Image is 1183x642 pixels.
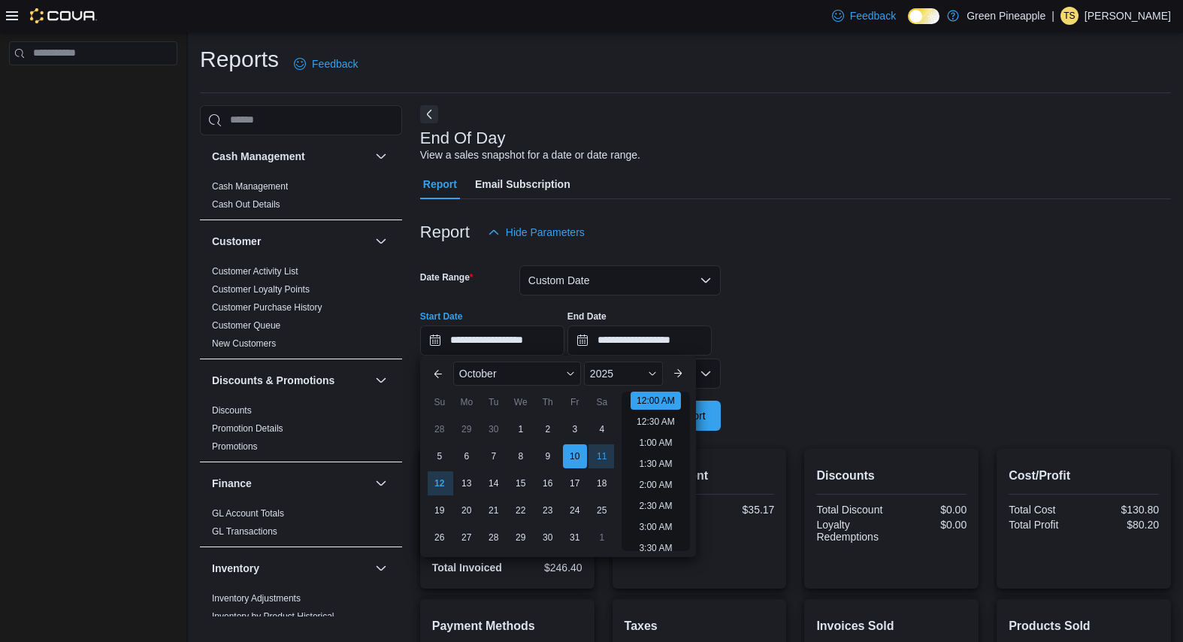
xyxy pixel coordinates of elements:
[372,232,390,250] button: Customer
[482,525,506,550] div: day-28
[212,610,334,622] span: Inventory by Product Historical
[894,519,967,531] div: $0.00
[816,617,967,635] h2: Invoices Sold
[1009,504,1081,516] div: Total Cost
[826,1,902,31] a: Feedback
[420,271,474,283] label: Date Range
[563,525,587,550] div: day-31
[212,404,252,416] span: Discounts
[212,423,283,434] a: Promotion Details
[590,498,614,522] div: day-25
[1087,504,1159,516] div: $130.80
[702,504,774,516] div: $35.17
[563,390,587,414] div: Fr
[212,441,258,453] span: Promotions
[212,180,288,192] span: Cash Management
[536,390,560,414] div: Th
[212,338,276,350] span: New Customers
[420,129,506,147] h3: End Of Day
[1085,7,1171,25] p: [PERSON_NAME]
[1063,7,1075,25] span: TS
[9,68,177,104] nav: Complex example
[212,338,276,349] a: New Customers
[212,266,298,277] a: Customer Activity List
[625,467,775,485] h2: Average Spent
[459,368,497,380] span: October
[536,471,560,495] div: day-16
[200,504,402,547] div: Finance
[428,471,452,495] div: day-12
[428,525,452,550] div: day-26
[622,392,690,551] ul: Time
[426,416,616,551] div: October, 2025
[894,504,967,516] div: $0.00
[428,498,452,522] div: day-19
[1051,7,1054,25] p: |
[212,507,284,519] span: GL Account Totals
[212,373,369,388] button: Discounts & Promotions
[372,147,390,165] button: Cash Management
[482,217,591,247] button: Hide Parameters
[212,149,369,164] button: Cash Management
[631,413,681,431] li: 12:30 AM
[563,417,587,441] div: day-3
[625,617,775,635] h2: Taxes
[428,390,452,414] div: Su
[590,444,614,468] div: day-11
[212,320,280,331] a: Customer Queue
[426,362,450,386] button: Previous Month
[567,326,712,356] input: Press the down key to open a popover containing a calendar.
[455,417,479,441] div: day-29
[212,525,277,538] span: GL Transactions
[212,611,334,622] a: Inventory by Product Historical
[967,7,1045,25] p: Green Pineapple
[816,504,888,516] div: Total Discount
[510,562,582,574] div: $246.40
[455,444,479,468] div: day-6
[482,390,506,414] div: Tu
[312,56,358,71] span: Feedback
[200,44,279,74] h1: Reports
[212,301,322,313] span: Customer Purchase History
[420,223,470,241] h3: Report
[563,498,587,522] div: day-24
[420,310,463,323] label: Start Date
[212,593,301,604] a: Inventory Adjustments
[631,392,681,410] li: 12:00 AM
[700,368,712,380] button: Open list of options
[590,471,614,495] div: day-18
[212,561,369,576] button: Inventory
[567,310,607,323] label: End Date
[212,508,284,519] a: GL Account Totals
[372,559,390,577] button: Inventory
[212,592,301,604] span: Inventory Adjustments
[420,105,438,123] button: Next
[633,539,678,557] li: 3:30 AM
[509,471,533,495] div: day-15
[908,8,939,24] input: Dark Mode
[455,498,479,522] div: day-20
[212,199,280,210] a: Cash Out Details
[482,498,506,522] div: day-21
[432,617,582,635] h2: Payment Methods
[563,444,587,468] div: day-10
[590,368,613,380] span: 2025
[633,455,678,473] li: 1:30 AM
[1009,617,1159,635] h2: Products Sold
[536,444,560,468] div: day-9
[212,476,252,491] h3: Finance
[212,265,298,277] span: Customer Activity List
[482,417,506,441] div: day-30
[212,422,283,435] span: Promotion Details
[519,265,721,295] button: Custom Date
[482,444,506,468] div: day-7
[536,525,560,550] div: day-30
[506,225,585,240] span: Hide Parameters
[420,326,564,356] input: Press the down key to enter a popover containing a calendar. Press the escape key to close the po...
[509,525,533,550] div: day-29
[212,149,305,164] h3: Cash Management
[212,234,369,249] button: Customer
[816,467,967,485] h2: Discounts
[1087,519,1159,531] div: $80.20
[420,147,640,163] div: View a sales snapshot for a date or date range.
